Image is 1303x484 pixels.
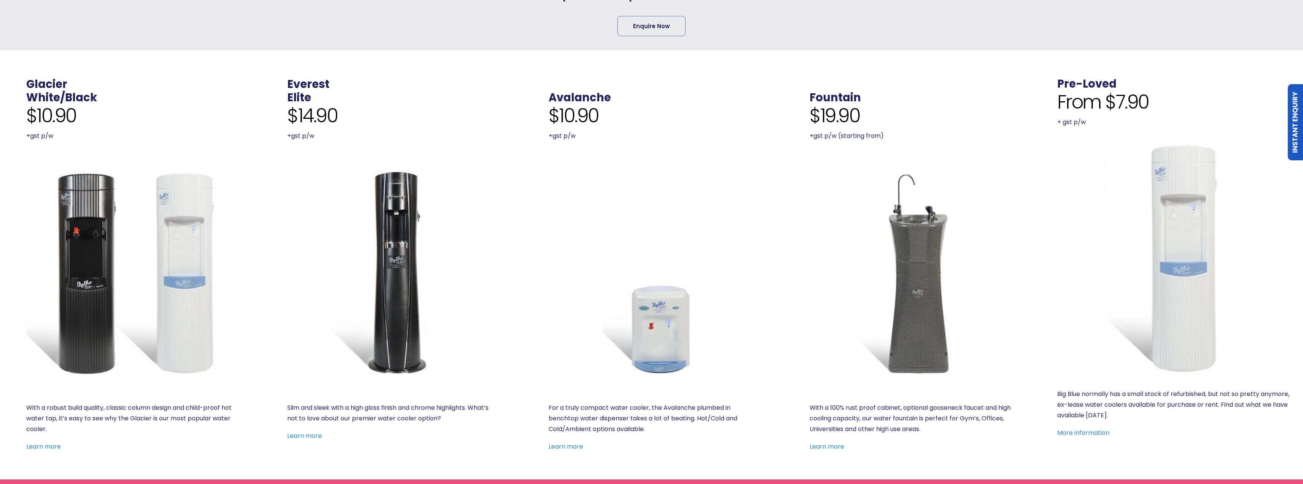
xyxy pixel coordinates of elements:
span: $19.90 [810,104,860,127]
a: Fountain [810,169,1016,375]
p: Big Blue normally has a small stock of refurbished, but not so pretty anymore, ex-lease water coo... [1057,389,1291,421]
a: Fountain [810,90,861,105]
p: With a robust build quality, classic column design and child-proof hot water tap, it’s easy to se... [26,403,232,434]
a: Elite [287,90,311,105]
a: Learn more [26,442,61,451]
a: Everest [287,77,329,92]
a: Pre-Loved [1057,76,1117,91]
p: +gst p/w [26,131,232,141]
span: From $7.90 [1057,91,1149,113]
a: Learn more [549,442,583,451]
a: White/Black [26,90,97,105]
a: Avalanche [549,90,611,105]
p: Slim and sleek with a high gloss finish and chrome highlights. What’s not to love about our premi... [287,403,493,424]
p: +gst p/w [287,131,493,141]
span: $10.90 [549,104,599,127]
a: Refurbished [1057,141,1291,375]
span: . [810,77,813,92]
span: $14.90 [287,104,337,127]
a: Glacier [26,77,67,92]
a: Instant Enquiry [1288,84,1303,160]
span: $10.90 [26,104,76,127]
a: Everest Elite [287,169,493,375]
p: +gst p/w (starting from) [810,131,1016,141]
a: Learn more [287,431,322,440]
p: + gst p/w [1057,117,1291,128]
span: . [549,77,552,92]
p: +gst p/w [549,131,755,141]
a: More information [1057,428,1109,437]
a: Avalanche [549,169,755,375]
a: Learn more [810,442,844,451]
p: For a truly compact water cooler, the Avalanche plumbed in benchtop water dispenser takes a lot o... [549,403,755,434]
iframe: Chatbot [1253,434,1292,473]
span: . [1057,63,1060,78]
p: With a 100% rust proof cabinet, optional gooseneck faucet and high cooling capacity, our water fo... [810,403,1016,434]
a: Enquire Now [617,16,686,36]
